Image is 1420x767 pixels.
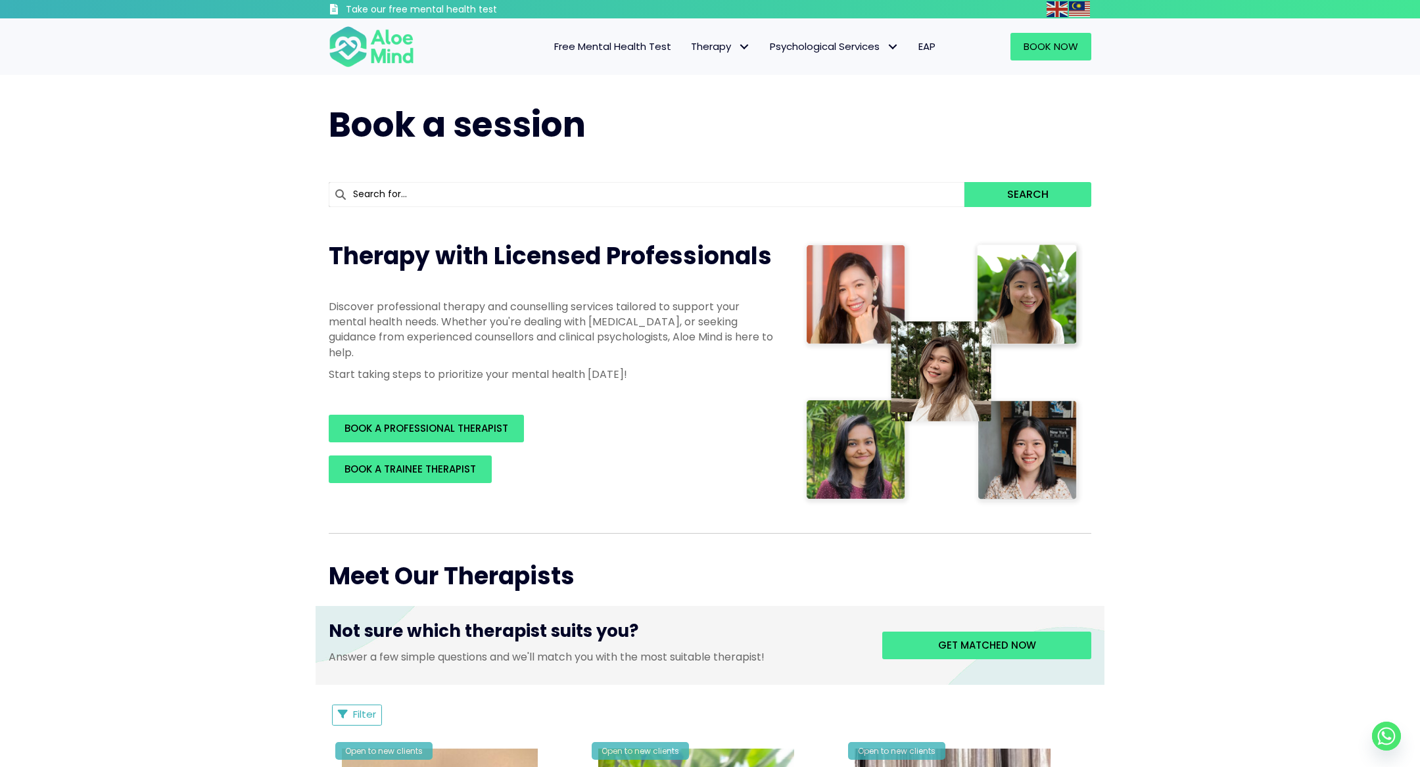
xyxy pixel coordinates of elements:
nav: Menu [431,33,945,60]
div: Open to new clients [848,742,945,760]
a: Free Mental Health Test [544,33,681,60]
a: BOOK A TRAINEE THERAPIST [329,455,492,483]
input: Search for... [329,182,964,207]
p: Discover professional therapy and counselling services tailored to support your mental health nee... [329,299,776,360]
a: BOOK A PROFESSIONAL THERAPIST [329,415,524,442]
a: English [1047,1,1069,16]
a: EAP [909,33,945,60]
span: Meet Our Therapists [329,559,575,593]
div: Open to new clients [335,742,433,760]
span: BOOK A PROFESSIONAL THERAPIST [344,421,508,435]
span: BOOK A TRAINEE THERAPIST [344,462,476,476]
span: Free Mental Health Test [554,39,671,53]
a: Psychological ServicesPsychological Services: submenu [760,33,909,60]
a: TherapyTherapy: submenu [681,33,760,60]
img: Therapist collage [802,240,1083,507]
span: Psychological Services [770,39,899,53]
a: Whatsapp [1372,722,1401,751]
span: Therapy with Licensed Professionals [329,239,772,273]
span: Book Now [1024,39,1078,53]
span: Psychological Services: submenu [883,37,902,57]
span: Get matched now [938,638,1036,652]
span: Book a session [329,101,586,149]
a: Take our free mental health test [329,3,567,18]
img: en [1047,1,1068,17]
span: Therapy: submenu [734,37,753,57]
span: Therapy [691,39,750,53]
h3: Take our free mental health test [346,3,567,16]
p: Start taking steps to prioritize your mental health [DATE]! [329,367,776,382]
span: EAP [918,39,935,53]
button: Filter Listings [332,705,382,726]
a: Malay [1069,1,1091,16]
h3: Not sure which therapist suits you? [329,619,863,649]
p: Answer a few simple questions and we'll match you with the most suitable therapist! [329,649,863,664]
a: Book Now [1010,33,1091,60]
img: ms [1069,1,1090,17]
button: Search [964,182,1091,207]
span: Filter [353,707,376,721]
a: Get matched now [882,632,1091,659]
img: Aloe mind Logo [329,25,414,68]
div: Open to new clients [592,742,689,760]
